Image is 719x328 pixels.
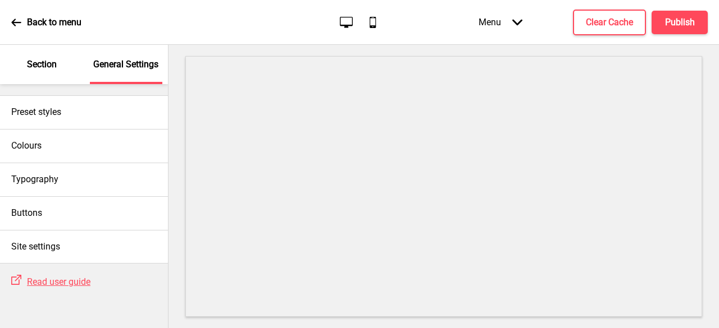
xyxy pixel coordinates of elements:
[21,276,90,287] a: Read user guide
[586,16,633,29] h4: Clear Cache
[665,16,695,29] h4: Publish
[11,207,42,219] h4: Buttons
[573,10,646,35] button: Clear Cache
[93,58,158,71] p: General Settings
[27,58,57,71] p: Section
[467,6,534,39] div: Menu
[11,140,42,152] h4: Colours
[652,11,708,34] button: Publish
[11,7,81,38] a: Back to menu
[11,241,60,253] h4: Site settings
[27,276,90,287] span: Read user guide
[11,106,61,118] h4: Preset styles
[11,173,58,186] h4: Typography
[27,16,81,29] p: Back to menu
